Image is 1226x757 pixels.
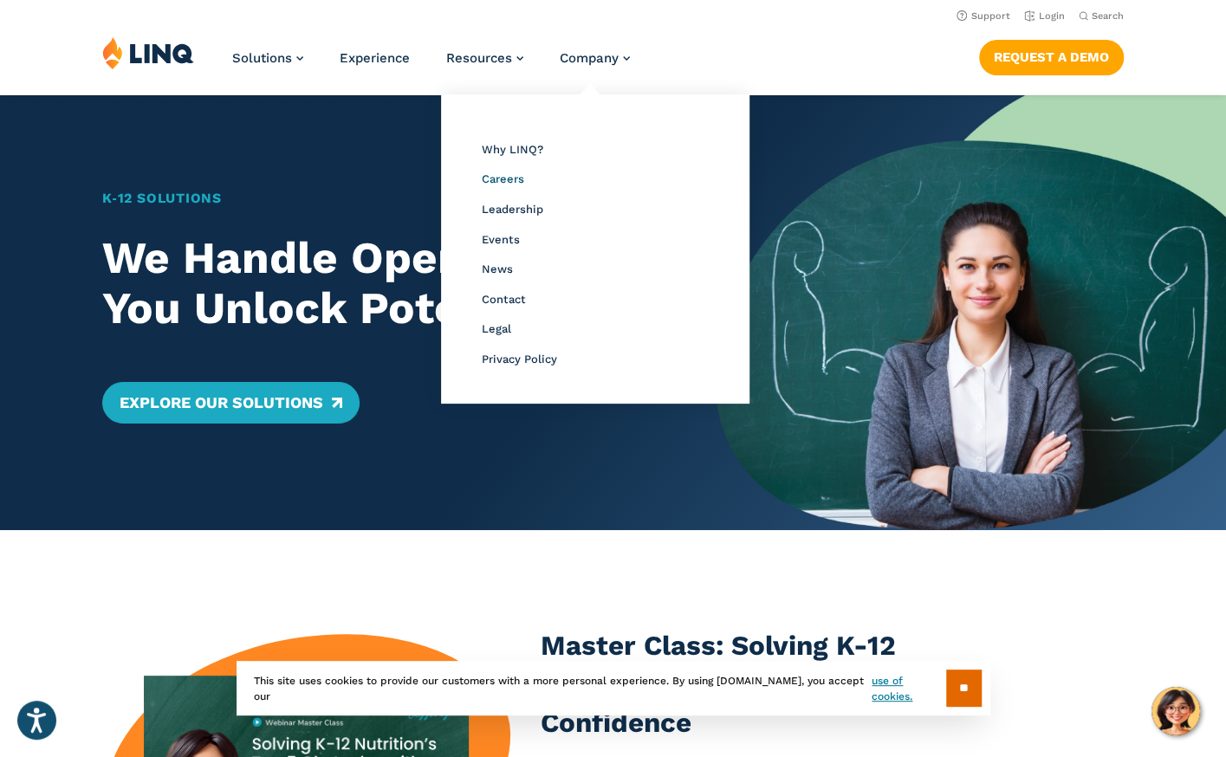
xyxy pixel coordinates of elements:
[481,322,510,335] a: Legal
[102,232,665,333] h2: We Handle Operations. You Unlock Potential.
[481,172,523,185] a: Careers
[102,188,665,209] h1: K‑12 Solutions
[446,50,512,66] span: Resources
[979,40,1124,74] a: Request a Demo
[481,203,542,216] a: Leadership
[957,10,1010,22] a: Support
[1024,10,1065,22] a: Login
[446,50,523,66] a: Resources
[541,627,1036,743] h3: Master Class: Solving K-12 Nutrition’s Top 5 Obstacles With Confidence
[340,50,410,66] a: Experience
[481,143,542,156] a: Why LINQ?
[1079,10,1124,23] button: Open Search Bar
[715,95,1226,530] img: Home Banner
[102,382,360,424] a: Explore Our Solutions
[979,36,1124,74] nav: Button Navigation
[560,50,619,66] span: Company
[232,50,303,66] a: Solutions
[237,661,990,715] div: This site uses cookies to provide our customers with a more personal experience. By using [DOMAIN...
[1092,10,1124,22] span: Search
[481,353,556,366] a: Privacy Policy
[102,36,194,69] img: LINQ | K‑12 Software
[560,50,630,66] a: Company
[481,233,519,246] a: Events
[1151,687,1200,735] button: Hello, have a question? Let’s chat.
[872,673,945,704] a: use of cookies.
[232,36,630,94] nav: Primary Navigation
[481,262,512,275] a: News
[481,293,525,306] a: Contact
[232,50,292,66] span: Solutions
